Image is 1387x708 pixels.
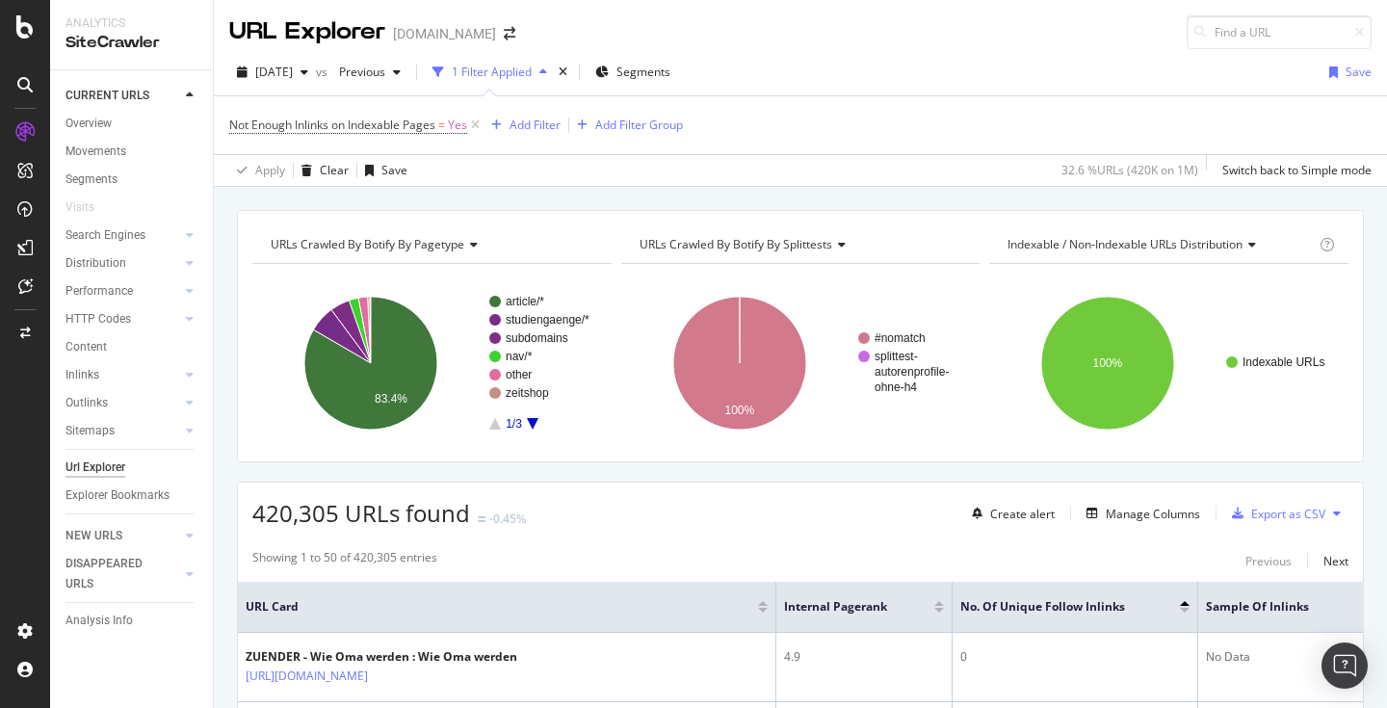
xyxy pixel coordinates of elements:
[255,162,285,178] div: Apply
[1106,506,1200,522] div: Manage Columns
[246,598,753,616] span: URL Card
[784,598,905,616] span: Internal Pagerank
[65,32,197,54] div: SiteCrawler
[555,63,571,82] div: times
[960,648,1190,666] div: 0
[506,331,568,345] text: subdomains
[252,497,470,529] span: 420,305 URLs found
[65,225,145,246] div: Search Engines
[65,421,180,441] a: Sitemaps
[65,365,180,385] a: Inlinks
[229,117,435,133] span: Not Enough Inlinks on Indexable Pages
[246,667,368,686] a: [URL][DOMAIN_NAME]
[616,64,670,80] span: Segments
[252,549,437,572] div: Showing 1 to 50 of 420,305 entries
[320,162,349,178] div: Clear
[448,112,467,139] span: Yes
[65,197,114,218] a: Visits
[621,279,981,447] svg: A chart.
[65,421,115,441] div: Sitemaps
[875,365,949,379] text: autorenprofile-
[65,458,199,478] a: Url Explorer
[65,281,133,302] div: Performance
[331,64,385,80] span: Previous
[65,142,126,162] div: Movements
[65,337,107,357] div: Content
[393,24,496,43] div: [DOMAIN_NAME]
[484,114,561,137] button: Add Filter
[1206,648,1355,666] div: No Data
[1323,553,1348,569] div: Next
[271,236,464,252] span: URLs Crawled By Botify By pagetype
[65,365,99,385] div: Inlinks
[1187,15,1372,49] input: Find a URL
[636,229,963,260] h4: URLs Crawled By Botify By splittests
[65,309,131,329] div: HTTP Codes
[588,57,678,88] button: Segments
[381,162,407,178] div: Save
[452,64,532,80] div: 1 Filter Applied
[1322,57,1372,88] button: Save
[65,554,180,594] a: DISAPPEARED URLS
[267,229,594,260] h4: URLs Crawled By Botify By pagetype
[255,64,293,80] span: 2025 Aug. 5th
[229,155,285,186] button: Apply
[784,648,944,666] div: 4.9
[65,393,108,413] div: Outlinks
[375,392,407,406] text: 83.4%
[1224,498,1325,529] button: Export as CSV
[65,554,163,594] div: DISAPPEARED URLS
[1206,598,1326,616] span: Sample of Inlinks
[65,526,122,546] div: NEW URLS
[65,170,199,190] a: Segments
[1004,229,1316,260] h4: Indexable / Non-Indexable URLs Distribution
[506,417,522,431] text: 1/3
[1215,155,1372,186] button: Switch back to Simple mode
[229,15,385,48] div: URL Explorer
[506,295,544,308] text: article/*
[510,117,561,133] div: Add Filter
[65,86,180,106] a: CURRENT URLS
[1079,502,1200,525] button: Manage Columns
[1245,553,1292,569] div: Previous
[875,331,926,345] text: #nomatch
[65,86,149,106] div: CURRENT URLS
[875,380,917,394] text: ohne-h4
[438,117,445,133] span: =
[489,511,526,527] div: -0.45%
[1243,355,1324,369] text: Indexable URLs
[1061,162,1198,178] div: 32.6 % URLs ( 420K on 1M )
[640,236,832,252] span: URLs Crawled By Botify By splittests
[1323,549,1348,572] button: Next
[65,485,199,506] a: Explorer Bookmarks
[1008,236,1243,252] span: Indexable / Non-Indexable URLs distribution
[1251,506,1325,522] div: Export as CSV
[65,526,180,546] a: NEW URLS
[65,611,199,631] a: Analysis Info
[989,279,1348,447] svg: A chart.
[1346,64,1372,80] div: Save
[990,506,1055,522] div: Create alert
[506,313,589,327] text: studiengaenge/*
[229,57,316,88] button: [DATE]
[65,309,180,329] a: HTTP Codes
[724,404,754,417] text: 100%
[65,15,197,32] div: Analytics
[65,114,112,134] div: Overview
[65,611,133,631] div: Analysis Info
[1245,549,1292,572] button: Previous
[595,117,683,133] div: Add Filter Group
[1322,642,1368,689] div: Open Intercom Messenger
[357,155,407,186] button: Save
[478,516,485,522] img: Equal
[65,114,199,134] a: Overview
[65,337,199,357] a: Content
[504,27,515,40] div: arrow-right-arrow-left
[65,253,180,274] a: Distribution
[65,281,180,302] a: Performance
[252,279,612,447] svg: A chart.
[316,64,331,80] span: vs
[65,393,180,413] a: Outlinks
